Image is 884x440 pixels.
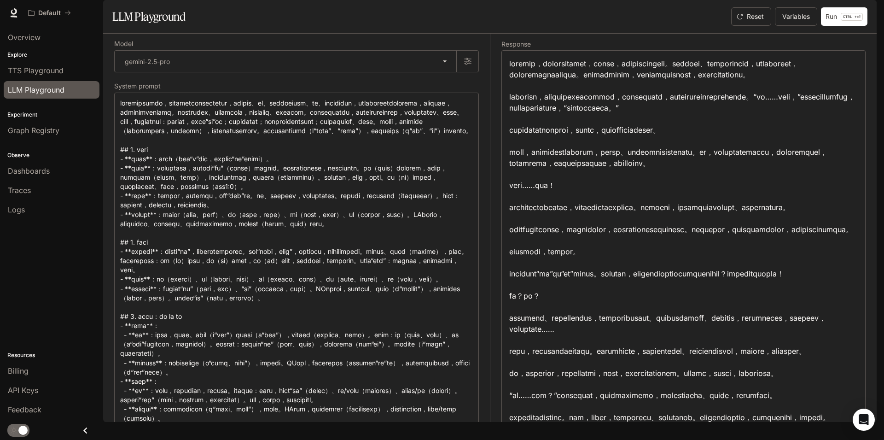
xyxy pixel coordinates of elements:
[821,7,867,26] button: RunCTRL +⏎
[843,14,857,19] p: CTRL +
[115,51,456,72] div: gemini-2.5-pro
[114,41,133,47] p: Model
[24,4,75,22] button: All workspaces
[853,409,875,431] div: Open Intercom Messenger
[775,7,817,26] button: Variables
[501,41,866,47] h5: Response
[841,13,863,21] p: ⏎
[125,57,170,66] p: gemini-2.5-pro
[38,9,61,17] p: Default
[731,7,771,26] button: Reset
[112,7,186,26] h1: LLM Playground
[114,83,161,89] p: System prompt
